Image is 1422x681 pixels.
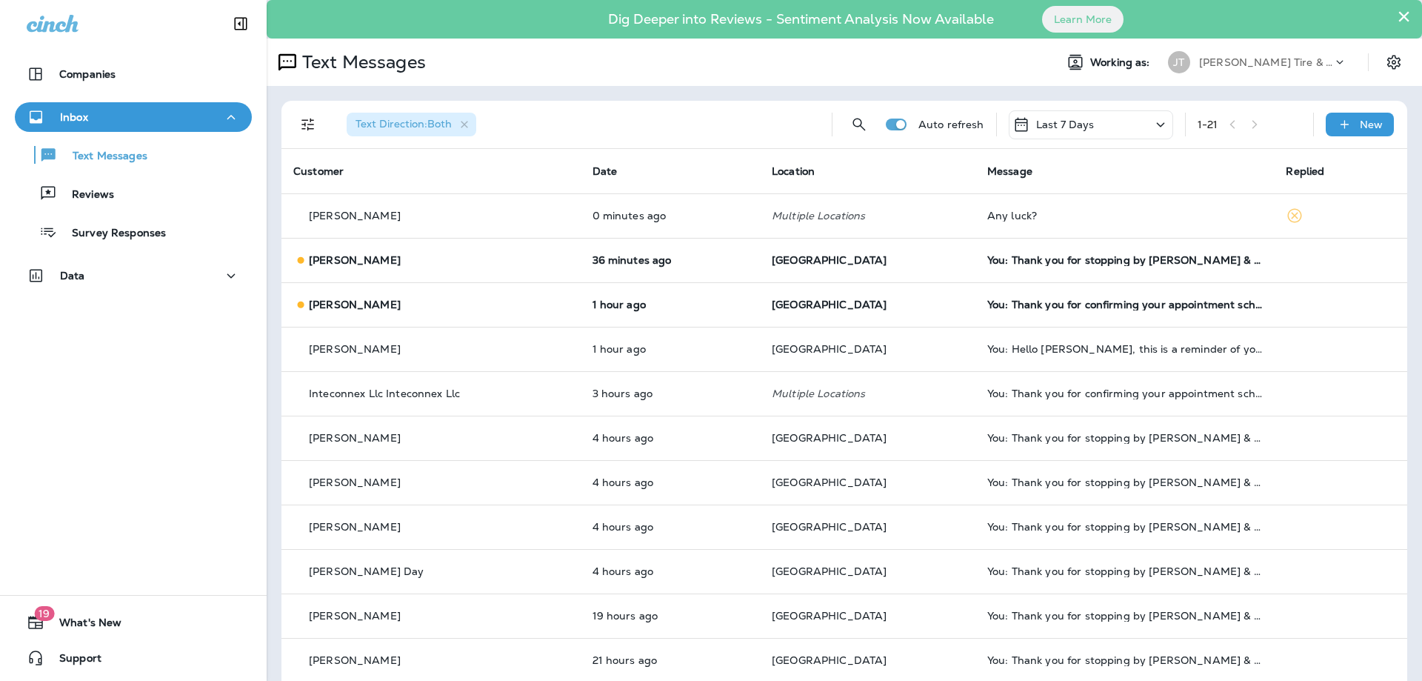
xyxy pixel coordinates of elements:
[309,432,401,444] p: [PERSON_NAME]
[987,165,1032,178] span: Message
[772,210,964,222] p: Multiple Locations
[58,150,147,164] p: Text Messages
[309,388,460,399] p: Inteconnex Llc Inteconnex Llc
[57,227,166,241] p: Survey Responses
[987,654,1263,666] div: You: Thank you for stopping by Jensen Tire & Auto - North 90th Street. Please take 30 seconds to ...
[15,178,252,209] button: Reviews
[1286,165,1324,178] span: Replied
[592,610,748,622] p: Sep 24, 2025 04:59 PM
[309,610,401,622] p: [PERSON_NAME]
[772,253,887,267] span: [GEOGRAPHIC_DATA]
[44,617,121,634] span: What's New
[772,520,887,534] span: [GEOGRAPHIC_DATA]
[60,270,85,282] p: Data
[309,654,401,666] p: [PERSON_NAME]
[34,606,54,621] span: 19
[1198,119,1218,130] div: 1 - 21
[987,388,1263,399] div: You: Thank you for confirming your appointment scheduled for 09/26/2025 7:00 AM with North 90th S...
[1042,6,1124,33] button: Learn More
[592,565,748,577] p: Sep 25, 2025 08:04 AM
[987,210,1263,222] div: Any luck?
[1036,119,1095,130] p: Last 7 Days
[918,119,984,130] p: Auto refresh
[772,565,887,578] span: [GEOGRAPHIC_DATA]
[1397,4,1411,28] button: Close
[309,210,401,222] p: [PERSON_NAME]
[293,165,344,178] span: Customer
[57,188,114,202] p: Reviews
[59,68,116,80] p: Companies
[309,343,401,355] p: [PERSON_NAME]
[987,565,1263,577] div: You: Thank you for stopping by Jensen Tire & Auto - North 90th Street. Please take 30 seconds to ...
[987,521,1263,533] div: You: Thank you for stopping by Jensen Tire & Auto - North 90th Street. Please take 30 seconds to ...
[592,254,748,266] p: Sep 25, 2025 11:59 AM
[15,59,252,89] button: Companies
[15,216,252,248] button: Survey Responses
[592,388,748,399] p: Sep 25, 2025 09:07 AM
[844,110,874,139] button: Search Messages
[44,652,101,670] span: Support
[60,111,88,123] p: Inbox
[15,261,252,290] button: Data
[296,51,426,73] p: Text Messages
[772,298,887,311] span: [GEOGRAPHIC_DATA]
[293,110,323,139] button: Filters
[15,139,252,170] button: Text Messages
[592,299,748,310] p: Sep 25, 2025 11:21 AM
[15,643,252,673] button: Support
[592,476,748,488] p: Sep 25, 2025 08:04 AM
[772,654,887,667] span: [GEOGRAPHIC_DATA]
[220,9,261,39] button: Collapse Sidebar
[309,476,401,488] p: [PERSON_NAME]
[309,299,401,310] p: [PERSON_NAME]
[15,608,252,637] button: 19What's New
[1381,49,1407,76] button: Settings
[309,254,401,266] p: [PERSON_NAME]
[987,432,1263,444] div: You: Thank you for stopping by Jensen Tire & Auto - North 90th Street. Please take 30 seconds to ...
[772,165,815,178] span: Location
[592,343,748,355] p: Sep 25, 2025 11:18 AM
[565,17,1037,21] p: Dig Deeper into Reviews - Sentiment Analysis Now Available
[772,476,887,489] span: [GEOGRAPHIC_DATA]
[309,565,424,577] p: [PERSON_NAME] Day
[772,431,887,445] span: [GEOGRAPHIC_DATA]
[592,432,748,444] p: Sep 25, 2025 08:04 AM
[309,521,401,533] p: [PERSON_NAME]
[1090,56,1153,69] span: Working as:
[1360,119,1383,130] p: New
[987,476,1263,488] div: You: Thank you for stopping by Jensen Tire & Auto - North 90th Street. Please take 30 seconds to ...
[987,610,1263,622] div: You: Thank you for stopping by Jensen Tire & Auto - North 90th Street. Please take 30 seconds to ...
[592,521,748,533] p: Sep 25, 2025 08:04 AM
[592,165,618,178] span: Date
[347,113,476,136] div: Text Direction:Both
[987,299,1263,310] div: You: Thank you for confirming your appointment scheduled for 09/26/2025 11:30 AM with North 90th ...
[592,210,748,222] p: Sep 25, 2025 12:35 PM
[355,117,452,130] span: Text Direction : Both
[772,609,887,622] span: [GEOGRAPHIC_DATA]
[1199,56,1332,68] p: [PERSON_NAME] Tire & Auto
[1168,51,1190,73] div: JT
[592,654,748,666] p: Sep 24, 2025 02:59 PM
[987,254,1263,266] div: You: Thank you for stopping by Jensen Tire & Auto - North 90th Street. Please take 30 seconds to ...
[987,343,1263,355] div: You: Hello Damian, this is a reminder of your scheduled appointment set for 09/26/2025 11:30 AM a...
[15,102,252,132] button: Inbox
[772,342,887,356] span: [GEOGRAPHIC_DATA]
[772,388,964,399] p: Multiple Locations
